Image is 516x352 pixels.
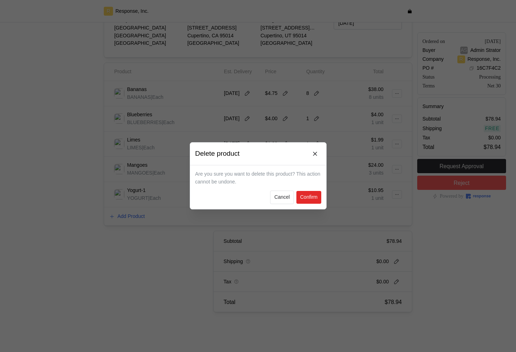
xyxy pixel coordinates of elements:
[270,191,294,204] button: Cancel
[274,194,290,202] p: Cancel
[195,149,240,159] h3: Delete product
[300,194,317,202] p: Confirm
[296,191,321,204] button: Confirm
[195,170,321,186] p: Are you sure you want to delete this product? This action cannot be undone.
